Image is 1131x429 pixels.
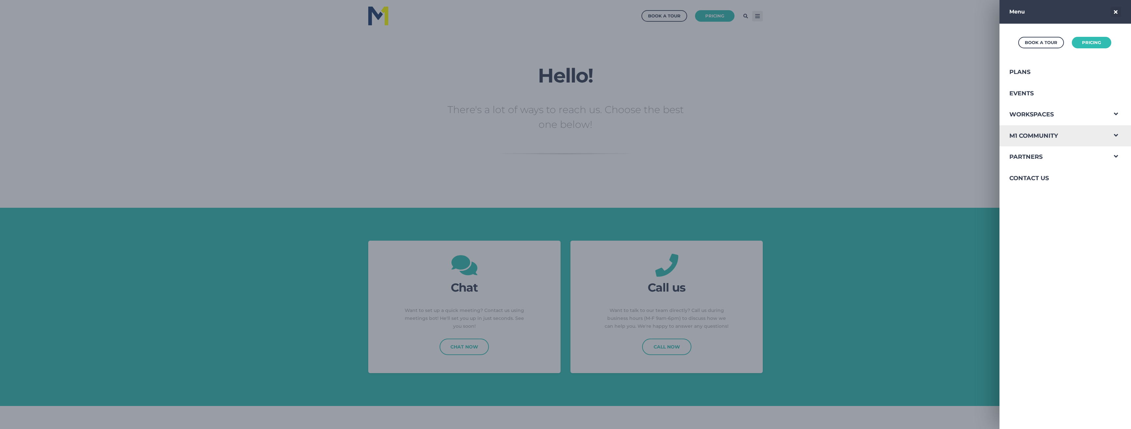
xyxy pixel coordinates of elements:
[999,83,1107,104] a: Events
[984,165,1131,429] iframe: Chat Widget
[999,125,1107,147] a: M1 Community
[999,61,1131,189] div: Navigation Menu
[1018,37,1064,48] a: Book a Tour
[1072,37,1111,48] a: Pricing
[999,104,1107,125] a: Workspaces
[999,146,1107,168] a: Partners
[999,61,1107,83] a: Plans
[1025,38,1057,47] div: Book a Tour
[1009,9,1025,15] strong: Menu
